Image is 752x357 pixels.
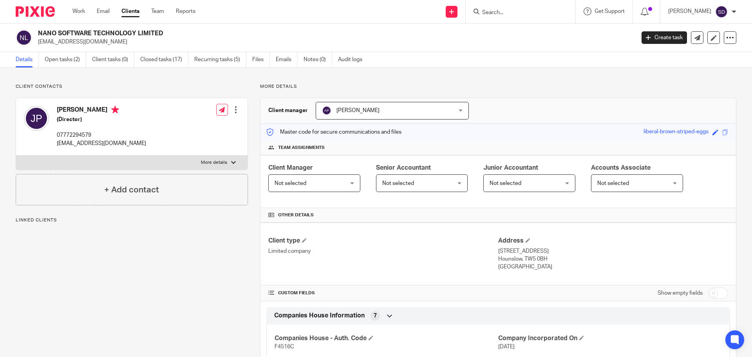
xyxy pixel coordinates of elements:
div: liberal-brown-striped-eggs [644,128,709,137]
label: Show empty fields [658,289,703,297]
span: Not selected [382,181,414,186]
p: Limited company [268,247,498,255]
h4: CUSTOM FIELDS [268,290,498,296]
span: Companies House Information [274,312,365,320]
span: Client Manager [268,165,313,171]
a: Work [72,7,85,15]
span: Not selected [275,181,306,186]
a: Clients [121,7,139,15]
a: Client tasks (0) [92,52,134,67]
a: Open tasks (2) [45,52,86,67]
h4: Companies House - Auth. Code [275,334,498,343]
p: [EMAIL_ADDRESS][DOMAIN_NAME] [38,38,630,46]
h4: Client type [268,237,498,245]
a: Reports [176,7,195,15]
img: svg%3E [322,106,331,115]
a: Notes (0) [304,52,332,67]
p: Master code for secure communications and files [266,128,401,136]
h5: (Director) [57,116,146,123]
p: [GEOGRAPHIC_DATA] [498,263,728,271]
h4: Address [498,237,728,245]
p: Client contacts [16,83,248,90]
h4: + Add contact [104,184,159,196]
p: [STREET_ADDRESS] [498,247,728,255]
p: More details [201,159,227,166]
span: Not selected [490,181,521,186]
span: Not selected [597,181,629,186]
span: Junior Accountant [483,165,538,171]
span: 7 [374,312,377,320]
span: Senior Accountant [376,165,431,171]
h4: Company Incorporated On [498,334,722,343]
h4: [PERSON_NAME] [57,106,146,116]
a: Details [16,52,39,67]
a: Audit logs [338,52,368,67]
a: Team [151,7,164,15]
h2: NANO SOFTWARE TECHNOLOGY LIMITED [38,29,512,38]
p: [EMAIL_ADDRESS][DOMAIN_NAME] [57,140,146,147]
p: Linked clients [16,217,248,223]
p: Hounslow, TW5 0BH [498,255,728,263]
span: F4516C [275,344,294,350]
img: svg%3E [16,29,32,46]
a: Emails [276,52,298,67]
h3: Client manager [268,107,308,114]
a: Closed tasks (17) [140,52,188,67]
a: Recurring tasks (5) [194,52,246,67]
img: svg%3E [715,5,728,18]
input: Search [481,9,552,16]
span: Get Support [595,9,625,14]
span: [DATE] [498,344,515,350]
span: Other details [278,212,314,218]
img: svg%3E [24,106,49,131]
p: 07772294579 [57,131,146,139]
p: [PERSON_NAME] [668,7,711,15]
p: More details [260,83,736,90]
span: [PERSON_NAME] [336,108,380,113]
a: Files [252,52,270,67]
img: Pixie [16,6,55,17]
i: Primary [111,106,119,114]
span: Accounts Associate [591,165,651,171]
a: Create task [642,31,687,44]
span: Team assignments [278,145,325,151]
a: Email [97,7,110,15]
